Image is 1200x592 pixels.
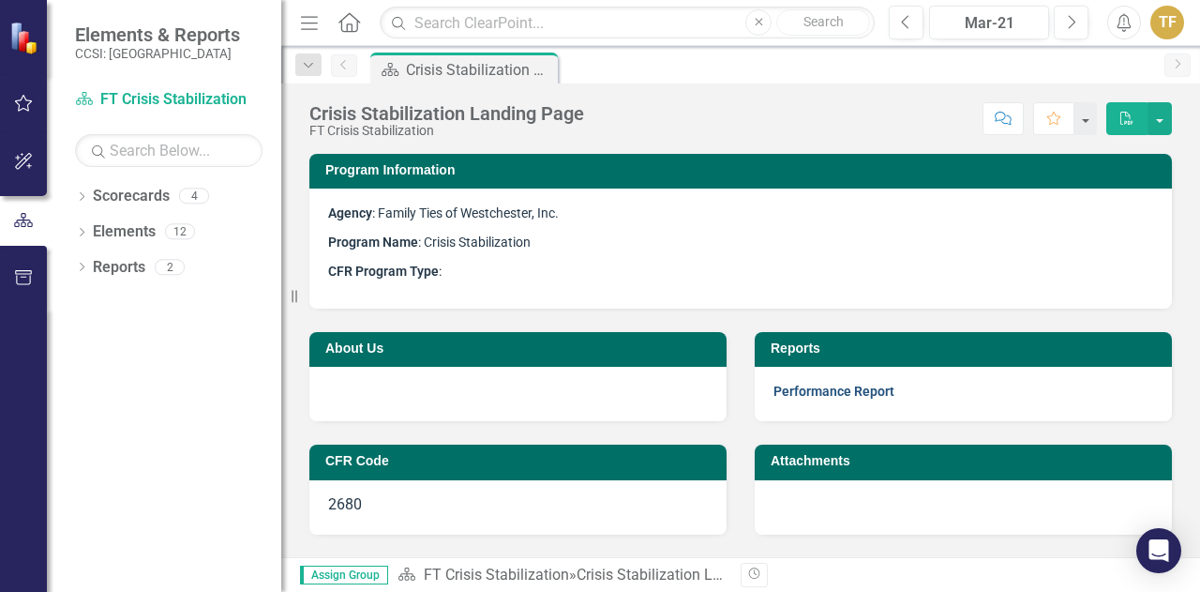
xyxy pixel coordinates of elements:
[771,342,1162,356] h3: Reports
[325,342,717,356] h3: About Us
[75,89,262,111] a: FT Crisis Stabilization
[424,566,569,584] a: FT Crisis Stabilization
[93,257,145,279] a: Reports
[325,454,717,468] h3: CFR Code
[93,221,156,243] a: Elements
[165,224,195,240] div: 12
[9,22,42,54] img: ClearPoint Strategy
[328,264,442,279] span: :
[325,163,1162,177] h3: Program Information
[1136,528,1181,573] div: Open Intercom Messenger
[328,235,418,250] strong: Program Name
[929,6,1049,39] button: Mar-21
[309,124,584,138] div: FT Crisis Stabilization
[328,205,372,220] strong: Agency
[380,7,875,39] input: Search ClearPoint...
[328,205,559,220] span: : Family Ties of Westchester, Inc.
[776,9,870,36] button: Search
[75,134,262,167] input: Search Below...
[300,566,388,584] span: Assign Group
[75,46,240,61] small: CCSI: [GEOGRAPHIC_DATA]
[328,264,439,279] strong: CFR Program Type
[328,235,531,250] span: : Crisis Stabilization
[155,259,185,275] div: 2
[803,14,844,29] span: Search
[936,12,1042,35] div: Mar-21
[75,23,240,46] span: Elements & Reports
[406,58,553,82] div: Crisis Stabilization Landing Page
[577,566,796,584] div: Crisis Stabilization Landing Page
[179,189,209,205] div: 4
[1150,6,1184,39] button: TF
[771,454,1162,468] h3: Attachments
[397,565,727,586] div: »
[93,186,170,207] a: Scorecards
[309,103,584,124] div: Crisis Stabilization Landing Page
[773,384,894,399] a: Performance Report
[328,495,362,513] span: 2680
